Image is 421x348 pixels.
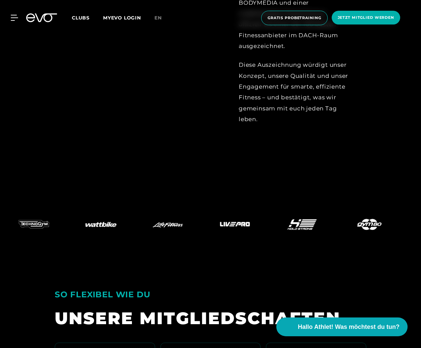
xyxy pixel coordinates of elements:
[268,15,321,21] span: Gratis Probetraining
[336,208,403,241] img: evofitness – null
[239,59,349,125] div: Diese Auszeichnung würdigt unser Konzept, unsere Qualität und unser Engagement für smarte, effizi...
[259,11,330,25] a: Gratis Probetraining
[298,322,400,332] span: Hallo Athlet! Was möchtest du tun?
[276,317,408,336] button: Hallo Athlet! Was möchtest du tun?
[269,208,336,241] img: evofitness – null
[55,307,366,329] div: UNSERE MITGLIED­SCHAFTEN
[103,15,141,21] a: MYEVO LOGIN
[330,11,402,25] a: Jetzt Mitglied werden
[67,208,134,241] img: evofitness – null
[201,208,269,241] img: evofitness – null
[154,15,162,21] span: en
[134,208,201,241] img: evofitness – null
[154,14,170,22] a: en
[55,287,366,302] div: SO FLEXIBEL WIE DU
[72,14,103,21] a: Clubs
[72,15,90,21] span: Clubs
[338,15,394,20] span: Jetzt Mitglied werden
